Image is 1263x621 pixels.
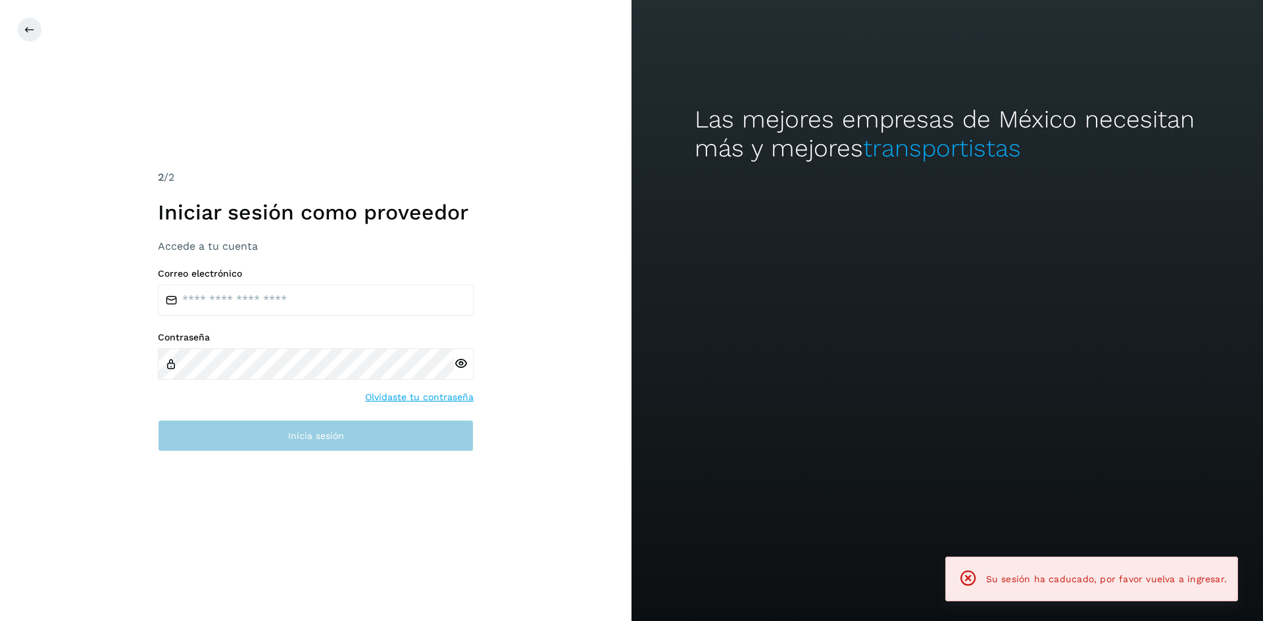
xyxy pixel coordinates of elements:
label: Correo electrónico [158,268,474,279]
h3: Accede a tu cuenta [158,240,474,252]
div: /2 [158,170,474,185]
span: Inicia sesión [288,431,344,440]
label: Contraseña [158,332,474,343]
a: Olvidaste tu contraseña [365,390,474,404]
span: transportistas [863,134,1021,162]
h1: Iniciar sesión como proveedor [158,200,474,225]
h2: Las mejores empresas de México necesitan más y mejores [695,105,1200,164]
span: Su sesión ha caducado, por favor vuelva a ingresar. [986,574,1227,584]
span: 2 [158,171,164,183]
button: Inicia sesión [158,420,474,451]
